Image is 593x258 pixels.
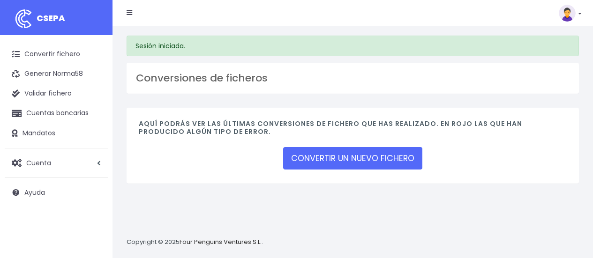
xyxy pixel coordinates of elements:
[136,72,570,84] h3: Conversiones de ficheros
[5,44,108,64] a: Convertir fichero
[127,237,263,247] p: Copyright © 2025 .
[139,120,567,140] h4: Aquí podrás ver las últimas conversiones de fichero que has realizado. En rojo las que han produc...
[283,147,422,170] a: CONVERTIR UN NUEVO FICHERO
[26,158,51,167] span: Cuenta
[37,12,65,24] span: CSEPA
[180,237,262,246] a: Four Penguins Ventures S.L.
[12,7,35,30] img: logo
[5,103,108,123] a: Cuentas bancarias
[5,64,108,84] a: Generar Norma58
[5,84,108,103] a: Validar fichero
[559,5,576,22] img: profile
[127,36,579,56] div: Sesión iniciada.
[24,188,45,197] span: Ayuda
[5,124,108,143] a: Mandatos
[5,153,108,173] a: Cuenta
[5,183,108,202] a: Ayuda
